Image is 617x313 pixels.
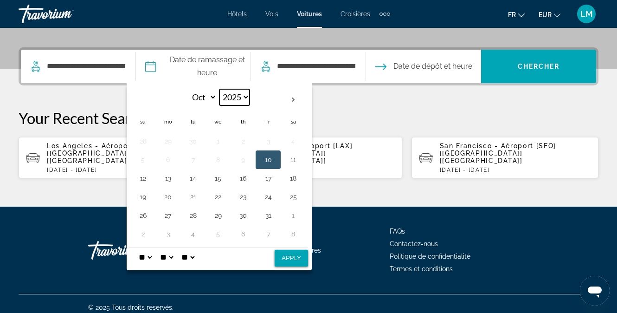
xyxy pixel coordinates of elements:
[236,190,251,203] button: Day 23
[46,59,126,73] input: Search pickup location
[186,135,200,148] button: Day 30
[393,60,472,73] span: Date de dépôt et heure
[211,209,225,222] button: Day 29
[135,135,150,148] button: Day 28
[281,89,306,111] button: Next month
[186,209,200,222] button: Day 28
[236,135,251,148] button: Day 2
[236,228,251,241] button: Day 6
[261,228,276,241] button: Day 7
[161,153,175,166] button: Day 6
[261,190,276,203] button: Day 24
[508,8,525,21] button: Change language
[518,63,560,70] span: Chercher
[390,228,405,235] a: FAQs
[261,172,276,185] button: Day 17
[440,142,556,164] span: San Francisco - Aéroport [SFO] [[GEOGRAPHIC_DATA]] [[GEOGRAPHIC_DATA]]
[88,304,174,311] span: © 2025 Tous droits réservés.
[286,190,301,203] button: Day 25
[211,172,225,185] button: Day 15
[580,276,610,306] iframe: Bouton de lancement de la fenêtre de messagerie
[186,153,200,166] button: Day 7
[379,7,390,21] button: Extra navigation items
[286,228,301,241] button: Day 8
[211,153,225,166] button: Day 8
[286,209,301,222] button: Day 1
[211,190,225,203] button: Day 22
[161,228,175,241] button: Day 3
[158,248,175,267] select: Select minute
[135,172,150,185] button: Day 12
[265,10,278,18] a: Vols
[19,109,598,127] p: Your Recent Searches
[481,50,596,83] button: Search
[219,89,250,105] select: Select year
[137,248,154,267] select: Select hour
[236,153,251,166] button: Day 9
[130,89,306,243] table: Left calendar grid
[261,153,276,166] button: Day 10
[508,11,516,19] span: fr
[580,9,593,19] span: LM
[135,209,150,222] button: Day 26
[19,2,111,26] a: Travorium
[211,228,225,241] button: Day 5
[47,167,198,173] p: [DATE] - [DATE]
[161,172,175,185] button: Day 13
[276,59,356,73] input: Search dropoff location
[135,190,150,203] button: Day 19
[286,172,301,185] button: Day 18
[297,10,322,18] a: Voitures
[411,137,598,179] button: San Francisco - Aéroport [SFO] [[GEOGRAPHIC_DATA]] [[GEOGRAPHIC_DATA]][DATE] - [DATE]
[21,50,596,83] div: Search widget
[341,10,370,18] a: Croisières
[227,10,247,18] a: Hôtels
[236,209,251,222] button: Day 30
[390,240,438,248] a: Contactez-nous
[286,153,301,166] button: Day 11
[186,172,200,185] button: Day 14
[186,228,200,241] button: Day 4
[390,265,453,273] a: Termes et conditions
[19,137,206,179] button: Los Angeles - Aéroport [LAX] [[GEOGRAPHIC_DATA]] [[GEOGRAPHIC_DATA]][DATE] - [DATE]
[390,253,470,260] a: Politique de confidentialité
[539,11,552,19] span: EUR
[161,135,175,148] button: Day 29
[186,89,217,105] select: Select month
[135,228,150,241] button: Day 2
[88,236,181,264] a: Go Home
[186,190,200,203] button: Day 21
[440,167,591,173] p: [DATE] - [DATE]
[211,135,225,148] button: Day 1
[539,8,560,21] button: Change currency
[261,209,276,222] button: Day 31
[161,190,175,203] button: Day 20
[145,50,251,83] button: Pickup date
[180,248,196,267] select: Select AM/PM
[161,209,175,222] button: Day 27
[47,142,156,164] span: Los Angeles - Aéroport [LAX] [[GEOGRAPHIC_DATA]] [[GEOGRAPHIC_DATA]]
[574,4,598,24] button: User Menu
[275,250,308,267] button: Apply
[236,172,251,185] button: Day 16
[135,153,150,166] button: Day 5
[261,135,276,148] button: Day 3
[286,135,301,148] button: Day 4
[375,50,472,83] button: Open drop-off date and time picker
[243,167,394,173] p: [DATE] - [DATE]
